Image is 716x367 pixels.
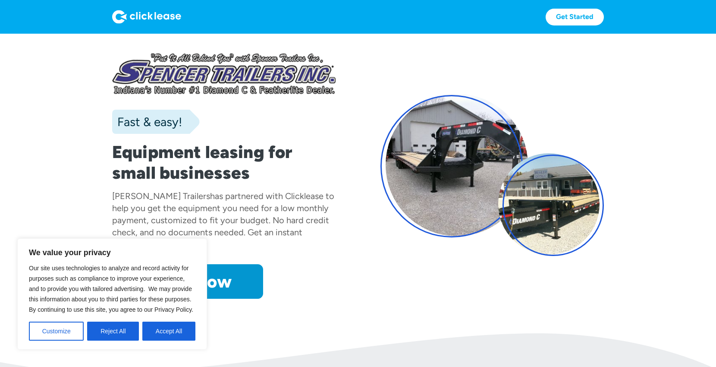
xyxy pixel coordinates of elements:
[112,142,336,183] h1: Equipment leasing for small businesses
[112,191,334,250] div: has partnered with Clicklease to help you get the equipment you need for a low monthly payment, c...
[29,247,195,258] p: We value your privacy
[29,265,193,313] span: Our site uses technologies to analyze and record activity for purposes such as compliance to impr...
[29,322,84,341] button: Customize
[17,238,207,350] div: We value your privacy
[87,322,139,341] button: Reject All
[112,191,210,201] div: [PERSON_NAME] Trailers
[112,113,182,130] div: Fast & easy!
[546,9,604,25] a: Get Started
[142,322,195,341] button: Accept All
[112,10,181,24] img: Logo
